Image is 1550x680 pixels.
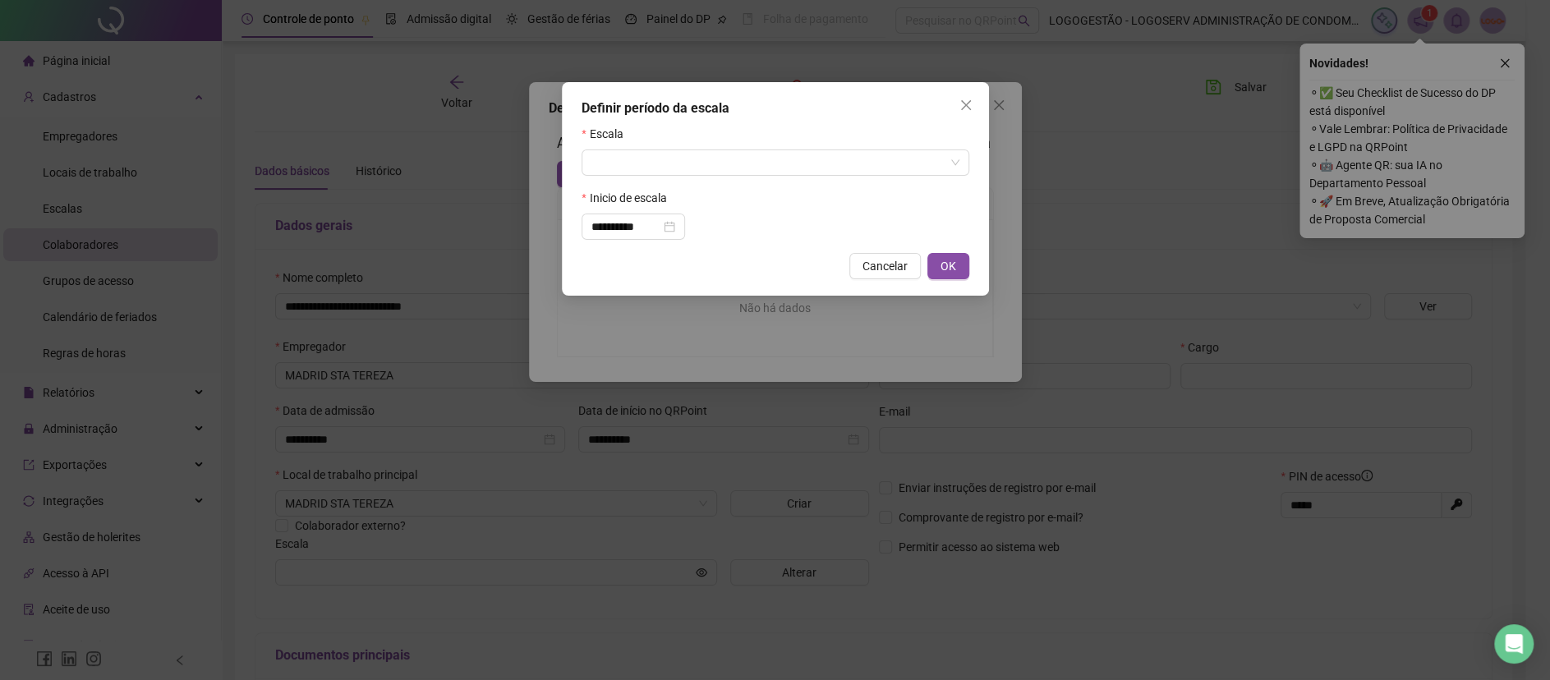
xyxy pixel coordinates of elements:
button: OK [927,253,969,279]
button: Close [953,92,979,118]
label: Escala [582,125,633,143]
span: OK [941,257,956,275]
span: Cancelar [862,257,908,275]
label: Inicio de escala [582,189,677,207]
button: Cancelar [849,253,921,279]
div: Open Intercom Messenger [1494,624,1534,664]
div: Definir período da escala [582,99,969,118]
span: close [959,99,973,112]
